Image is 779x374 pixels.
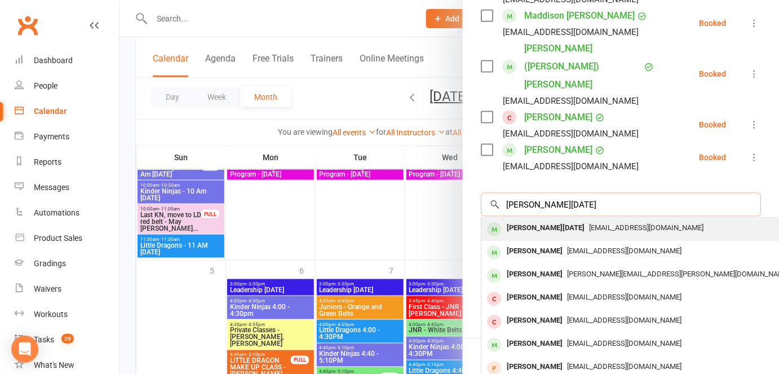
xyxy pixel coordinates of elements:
[524,39,641,94] a: [PERSON_NAME] ([PERSON_NAME]) [PERSON_NAME]
[34,259,66,268] div: Gradings
[487,245,501,259] div: member
[15,276,119,302] a: Waivers
[502,220,589,236] div: [PERSON_NAME][DATE]
[567,362,681,371] span: [EMAIL_ADDRESS][DOMAIN_NAME]
[15,73,119,99] a: People
[699,19,726,27] div: Booked
[487,269,501,283] div: member
[502,289,567,306] div: [PERSON_NAME]
[503,25,639,39] div: [EMAIL_ADDRESS][DOMAIN_NAME]
[487,222,501,236] div: member
[34,56,73,65] div: Dashboard
[502,243,567,259] div: [PERSON_NAME]
[699,153,726,161] div: Booked
[34,81,57,90] div: People
[34,284,61,293] div: Waivers
[567,339,681,347] span: [EMAIL_ADDRESS][DOMAIN_NAME]
[61,334,74,344] span: 29
[502,313,567,329] div: [PERSON_NAME]
[34,234,82,243] div: Product Sales
[34,335,54,344] div: Tasks
[34,310,68,319] div: Workouts
[15,200,119,226] a: Automations
[15,327,119,353] a: Tasks 29
[15,226,119,251] a: Product Sales
[699,121,726,129] div: Booked
[503,94,639,108] div: [EMAIL_ADDRESS][DOMAIN_NAME]
[567,316,681,324] span: [EMAIL_ADDRESS][DOMAIN_NAME]
[15,175,119,200] a: Messages
[15,99,119,124] a: Calendar
[34,360,74,369] div: What's New
[34,208,79,217] div: Automations
[15,302,119,327] a: Workouts
[11,336,38,363] div: Open Intercom Messenger
[524,108,592,126] a: [PERSON_NAME]
[589,223,703,232] span: [EMAIL_ADDRESS][DOMAIN_NAME]
[503,159,639,174] div: [EMAIL_ADDRESS][DOMAIN_NAME]
[34,157,61,166] div: Reports
[15,48,119,73] a: Dashboard
[15,124,119,149] a: Payments
[481,193,761,217] input: Search to add attendees
[14,11,42,39] a: Clubworx
[502,266,567,283] div: [PERSON_NAME]
[487,315,501,329] div: member
[34,107,67,116] div: Calendar
[15,149,119,175] a: Reports
[487,338,501,352] div: member
[699,70,726,78] div: Booked
[34,132,69,141] div: Payments
[503,126,639,141] div: [EMAIL_ADDRESS][DOMAIN_NAME]
[567,293,681,301] span: [EMAIL_ADDRESS][DOMAIN_NAME]
[502,336,567,352] div: [PERSON_NAME]
[524,141,592,159] a: [PERSON_NAME]
[487,292,501,306] div: member
[524,7,635,25] a: Maddison [PERSON_NAME]
[567,247,681,255] span: [EMAIL_ADDRESS][DOMAIN_NAME]
[15,251,119,276] a: Gradings
[34,183,69,192] div: Messages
